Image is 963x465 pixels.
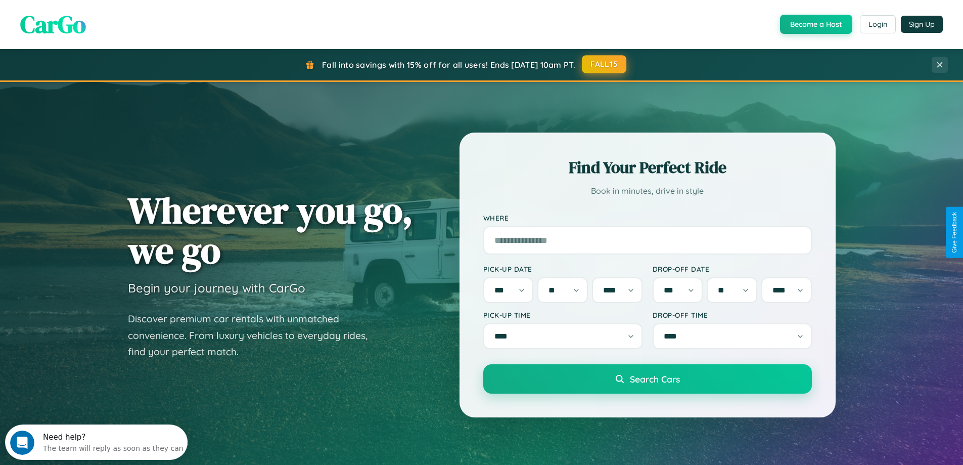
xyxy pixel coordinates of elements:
[128,311,381,360] p: Discover premium car rentals with unmatched convenience. From luxury vehicles to everyday rides, ...
[128,190,413,270] h1: Wherever you go, we go
[483,265,643,273] label: Pick-up Date
[901,16,943,33] button: Sign Up
[4,4,188,32] div: Open Intercom Messenger
[483,156,812,179] h2: Find Your Perfect Ride
[653,265,812,273] label: Drop-off Date
[582,55,626,73] button: FALL15
[630,373,680,385] span: Search Cars
[38,9,178,17] div: Need help?
[128,280,305,295] h3: Begin your journey with CarGo
[5,425,188,460] iframe: Intercom live chat discovery launcher
[483,364,812,394] button: Search Cars
[322,60,575,70] span: Fall into savings with 15% off for all users! Ends [DATE] 10am PT.
[483,184,812,198] p: Book in minutes, drive in style
[20,8,86,41] span: CarGo
[483,214,812,222] label: Where
[38,17,178,27] div: The team will reply as soon as they can
[483,311,643,319] label: Pick-up Time
[860,15,896,33] button: Login
[951,212,958,253] div: Give Feedback
[653,311,812,319] label: Drop-off Time
[10,431,34,455] iframe: Intercom live chat
[780,15,852,34] button: Become a Host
